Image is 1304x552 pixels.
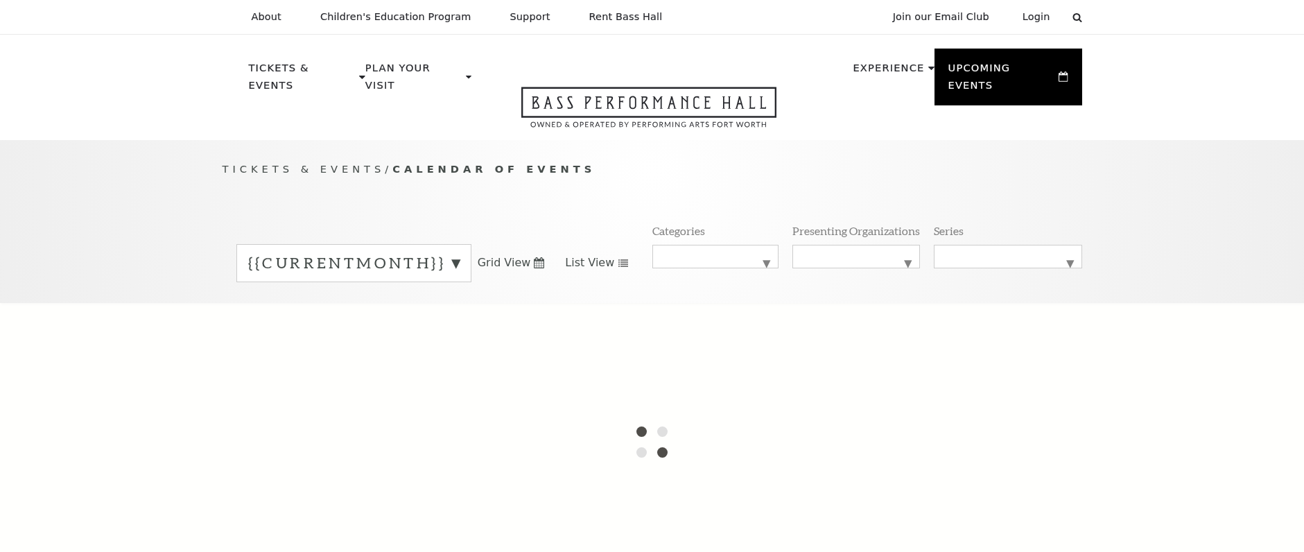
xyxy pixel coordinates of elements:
p: Series [934,223,964,238]
p: Rent Bass Hall [589,11,663,23]
p: Upcoming Events [948,60,1056,102]
label: {{currentMonth}} [248,252,460,274]
p: Presenting Organizations [792,223,920,238]
p: About [252,11,281,23]
span: Grid View [478,255,531,270]
span: Tickets & Events [223,163,385,175]
p: Children's Education Program [320,11,471,23]
span: List View [565,255,614,270]
p: Categories [652,223,705,238]
p: Experience [853,60,924,85]
p: Plan Your Visit [365,60,462,102]
p: Support [510,11,550,23]
p: / [223,161,1082,178]
p: Tickets & Events [249,60,356,102]
span: Calendar of Events [392,163,596,175]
